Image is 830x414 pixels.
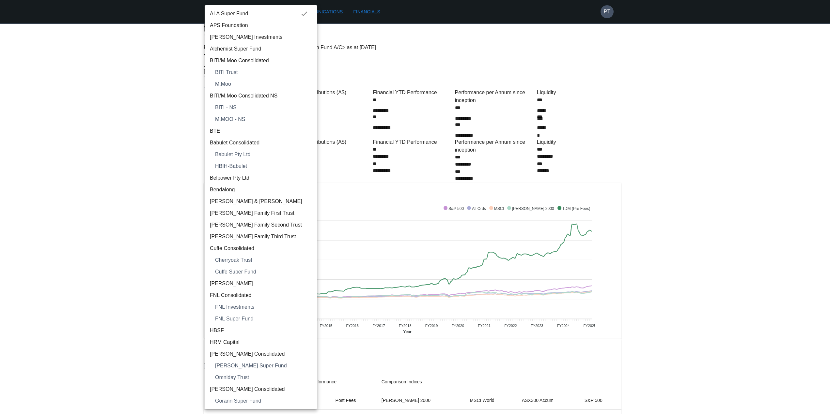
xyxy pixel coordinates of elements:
span: ALA Super Fund [210,10,300,18]
span: Babulet Pty Ltd [215,151,312,158]
span: [PERSON_NAME] Family Third Trust [210,233,312,241]
span: [PERSON_NAME] Consolidated [210,385,312,393]
span: [PERSON_NAME] Super Fund [215,362,312,370]
span: HBIH-Babulet [215,162,312,170]
span: HBSF [210,327,312,334]
span: M.Moo [215,80,312,88]
span: M.MOO - NS [215,115,312,123]
span: [PERSON_NAME] Investments [210,33,312,41]
span: FNL Investments [215,303,312,311]
span: BITI - NS [215,104,312,111]
span: FNL Super Fund [215,315,312,323]
span: Cherryoak Trust [215,256,312,264]
span: BITI/M.Moo Consolidated [210,57,312,65]
span: [PERSON_NAME] Family First Trust [210,209,312,217]
span: Omniday Trust [215,374,312,381]
span: Babulet Consolidated [210,139,312,147]
span: BTE [210,127,312,135]
span: BITI/M.Moo Consolidated NS [210,92,312,100]
span: Cuffe Super Fund [215,268,312,276]
span: HRM Capital [210,338,312,346]
span: [PERSON_NAME] [210,280,312,288]
span: Alchemist Super Fund [210,45,312,53]
span: Gorann Super Fund [215,397,312,405]
span: FNL Consolidated [210,291,312,299]
span: [PERSON_NAME] Family Second Trust [210,221,312,229]
span: Bendalong [210,186,312,194]
span: Cuffe Consolidated [210,244,312,252]
span: Belpower Pty Ltd [210,174,312,182]
span: APS Foundation [210,22,312,29]
span: [PERSON_NAME] & [PERSON_NAME] [210,198,312,205]
span: BITI Trust [215,68,312,76]
span: [PERSON_NAME] Consolidated [210,350,312,358]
